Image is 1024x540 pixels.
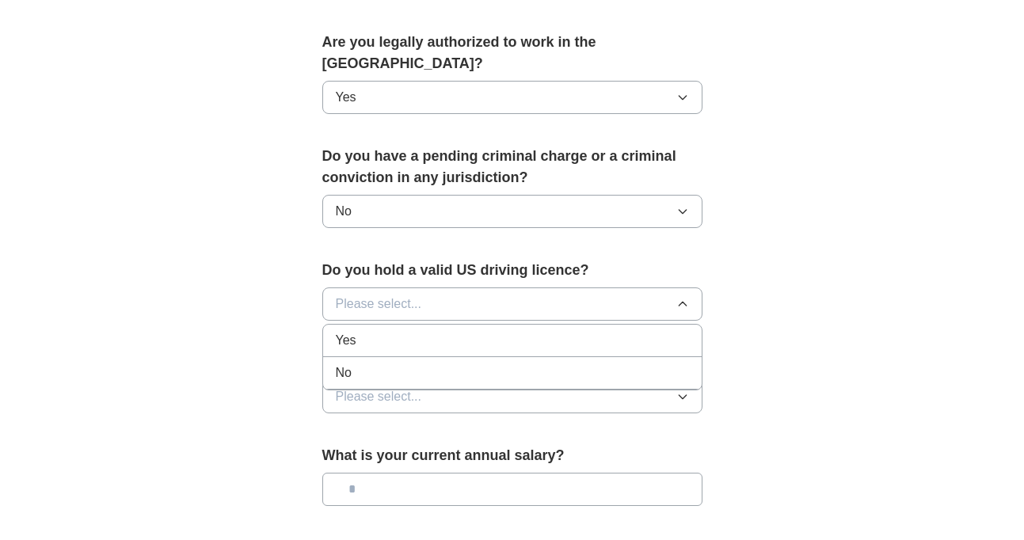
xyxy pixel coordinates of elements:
[336,202,352,221] span: No
[336,363,352,382] span: No
[336,88,356,107] span: Yes
[322,260,702,281] label: Do you hold a valid US driving licence?
[336,295,422,314] span: Please select...
[322,32,702,74] label: Are you legally authorized to work in the [GEOGRAPHIC_DATA]?
[322,81,702,114] button: Yes
[322,195,702,228] button: No
[322,445,702,466] label: What is your current annual salary?
[336,331,356,350] span: Yes
[336,387,422,406] span: Please select...
[322,287,702,321] button: Please select...
[322,380,702,413] button: Please select...
[322,146,702,188] label: Do you have a pending criminal charge or a criminal conviction in any jurisdiction?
